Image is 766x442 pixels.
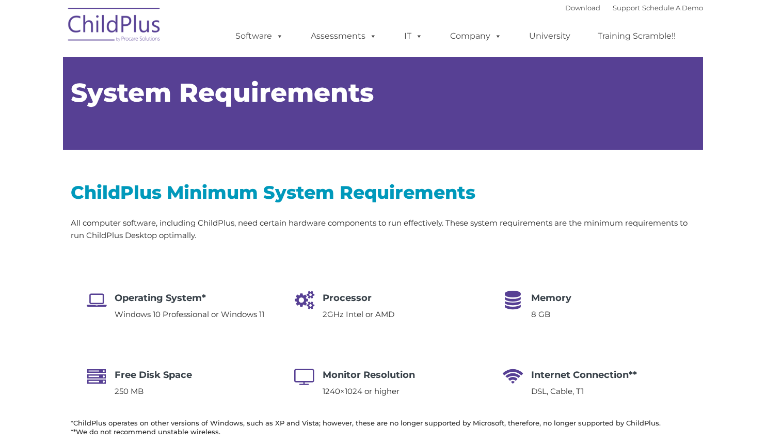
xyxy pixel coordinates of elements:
span: DSL, Cable, T1 [531,386,584,396]
a: Assessments [300,26,387,46]
span: System Requirements [71,77,374,108]
p: Windows 10 Professional or Windows 11 [115,308,264,321]
span: 250 MB [115,386,143,396]
a: Support [613,4,640,12]
span: Monitor Resolution [323,369,415,381]
a: Schedule A Demo [642,4,703,12]
h4: Operating System* [115,291,264,305]
span: Memory [531,292,571,304]
img: ChildPlus by Procare Solutions [63,1,166,52]
span: Processor [323,292,372,304]
p: All computer software, including ChildPlus, need certain hardware components to run effectively. ... [71,217,695,242]
a: Download [565,4,600,12]
a: IT [394,26,433,46]
a: Software [225,26,294,46]
a: University [519,26,581,46]
h6: *ChildPlus operates on other versions of Windows, such as XP and Vista; however, these are no lon... [71,419,695,436]
span: Internet Connection** [531,369,637,381]
span: 8 GB [531,309,550,319]
span: 1240×1024 or higher [323,386,400,396]
span: Free Disk Space [115,369,192,381]
font: | [565,4,703,12]
h2: ChildPlus Minimum System Requirements [71,181,695,204]
a: Training Scramble!! [587,26,686,46]
a: Company [440,26,512,46]
span: 2GHz Intel or AMD [323,309,394,319]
